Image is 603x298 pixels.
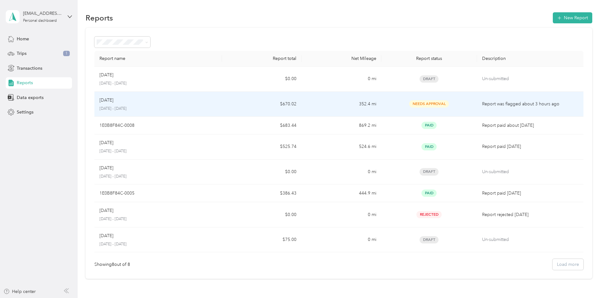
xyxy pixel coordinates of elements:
p: Report paid [DATE] [482,190,578,197]
p: [DATE] [99,72,113,79]
span: Paid [421,190,437,197]
div: Showing 8 out of 8 [94,261,130,268]
td: $0.00 [222,67,301,92]
p: Report paid about [DATE] [482,122,578,129]
p: 1E0B8F84C-0008 [99,122,134,129]
p: [DATE] [99,97,113,104]
span: Reports [17,79,33,86]
td: 0 mi [301,202,381,227]
p: [DATE] - [DATE] [99,106,217,112]
td: 0 mi [301,227,381,253]
button: Help center [3,288,36,295]
p: Report was flagged about 3 hours ago [482,101,578,108]
span: Needs Approval [409,100,449,108]
p: Report paid [DATE] [482,143,578,150]
p: [DATE] [99,165,113,172]
span: Paid [421,122,437,129]
p: [DATE] [99,232,113,239]
div: [EMAIL_ADDRESS][DOMAIN_NAME] [23,10,63,17]
p: [DATE] - [DATE] [99,81,217,86]
p: Un-submitted [482,75,578,82]
h1: Reports [86,15,113,21]
p: Report rejected [DATE] [482,211,578,218]
td: 0 mi [301,67,381,92]
div: Personal dashboard [23,19,57,23]
td: 524.6 mi [301,134,381,160]
span: Draft [420,75,439,83]
td: $0.00 [222,202,301,227]
td: 444.9 mi [301,184,381,202]
td: 0 mi [301,160,381,185]
p: Un-submitted [482,168,578,175]
p: [DATE] - [DATE] [99,242,217,247]
th: Description [477,51,583,67]
span: Transactions [17,65,42,72]
span: 1 [63,51,70,56]
p: Un-submitted [482,236,578,243]
p: [DATE] [99,207,113,214]
span: Settings [17,109,33,115]
th: Report total [222,51,301,67]
div: Report status [386,56,472,61]
td: $0.00 [222,160,301,185]
td: 869.2 mi [301,117,381,134]
button: New Report [553,12,592,23]
span: Trips [17,50,27,57]
span: Data exports [17,94,44,101]
td: $386.43 [222,184,301,202]
span: Rejected [416,211,442,218]
th: Report name [94,51,222,67]
p: [DATE] - [DATE] [99,174,217,179]
p: 1E0B8F84C-0005 [99,190,134,197]
td: $670.02 [222,92,301,117]
td: 352.4 mi [301,92,381,117]
td: $525.74 [222,134,301,160]
p: [DATE] [99,139,113,146]
span: Home [17,36,29,42]
td: $75.00 [222,227,301,253]
span: Draft [420,168,439,175]
span: Paid [421,143,437,150]
iframe: Everlance-gr Chat Button Frame [568,263,603,298]
span: Draft [420,236,439,243]
p: [DATE] - [DATE] [99,216,217,222]
td: $683.44 [222,117,301,134]
th: Net Mileage [301,51,381,67]
p: [DATE] - [DATE] [99,149,217,154]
